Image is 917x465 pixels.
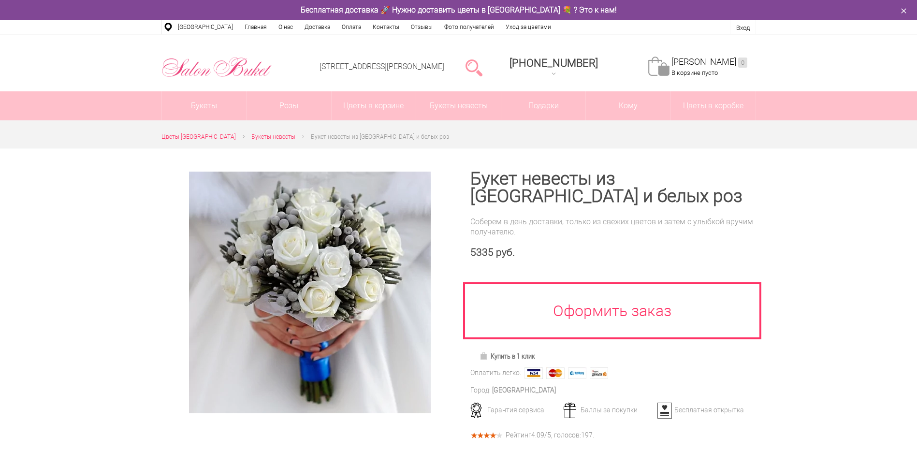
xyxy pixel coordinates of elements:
div: Рейтинг /5, голосов: . [506,433,594,438]
span: [PHONE_NUMBER] [509,57,598,69]
a: Букеты невесты [416,91,501,120]
a: Вход [736,24,750,31]
img: Цветы Нижний Новгород [161,55,272,80]
div: Оплатить легко: [470,368,521,378]
a: [GEOGRAPHIC_DATA] [172,20,239,34]
div: Бесплатная доставка 🚀 Нужно доставить цветы в [GEOGRAPHIC_DATA] 💐 ? Это к нам! [154,5,763,15]
a: Букеты [162,91,247,120]
a: Цветы в коробке [671,91,756,120]
a: [PHONE_NUMBER] [504,54,604,81]
a: [STREET_ADDRESS][PERSON_NAME] [320,62,444,71]
div: 5335 руб. [470,247,756,259]
div: Бесплатная открытка [654,406,749,414]
div: Баллы за покупки [560,406,655,414]
span: 197 [581,431,593,439]
a: Букеты невесты [251,132,295,142]
img: Webmoney [568,367,586,379]
div: Город: [470,385,491,395]
img: Яндекс Деньги [590,367,608,379]
a: Оплата [336,20,367,34]
a: Доставка [299,20,336,34]
a: Розы [247,91,331,120]
a: О нас [273,20,299,34]
a: Оформить заказ [463,282,762,339]
img: Купить в 1 клик [480,352,491,360]
a: Цветы в корзине [332,91,416,120]
ins: 0 [738,58,747,68]
div: Гарантия сервиса [467,406,562,414]
span: В корзине пусто [671,69,718,76]
a: [PERSON_NAME] [671,57,747,68]
a: Уход за цветами [500,20,557,34]
span: Букет невесты из [GEOGRAPHIC_DATA] и белых роз [311,133,449,140]
a: Подарки [501,91,586,120]
img: Букет невесты из брунии и белых роз [189,172,431,413]
img: Visa [524,367,543,379]
span: Кому [586,91,670,120]
a: Цветы [GEOGRAPHIC_DATA] [161,132,236,142]
a: Отзывы [405,20,438,34]
span: Букеты невесты [251,133,295,140]
span: 4.09 [531,431,544,439]
img: MasterCard [546,367,565,379]
div: Соберем в день доставки, только из свежих цветов и затем с улыбкой вручим получателю. [470,217,756,237]
a: Купить в 1 клик [475,349,539,363]
span: Цветы [GEOGRAPHIC_DATA] [161,133,236,140]
a: Контакты [367,20,405,34]
a: Фото получателей [438,20,500,34]
a: Увеличить [173,172,447,413]
div: [GEOGRAPHIC_DATA] [492,385,556,395]
a: Главная [239,20,273,34]
h1: Букет невесты из [GEOGRAPHIC_DATA] и белых роз [470,170,756,205]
